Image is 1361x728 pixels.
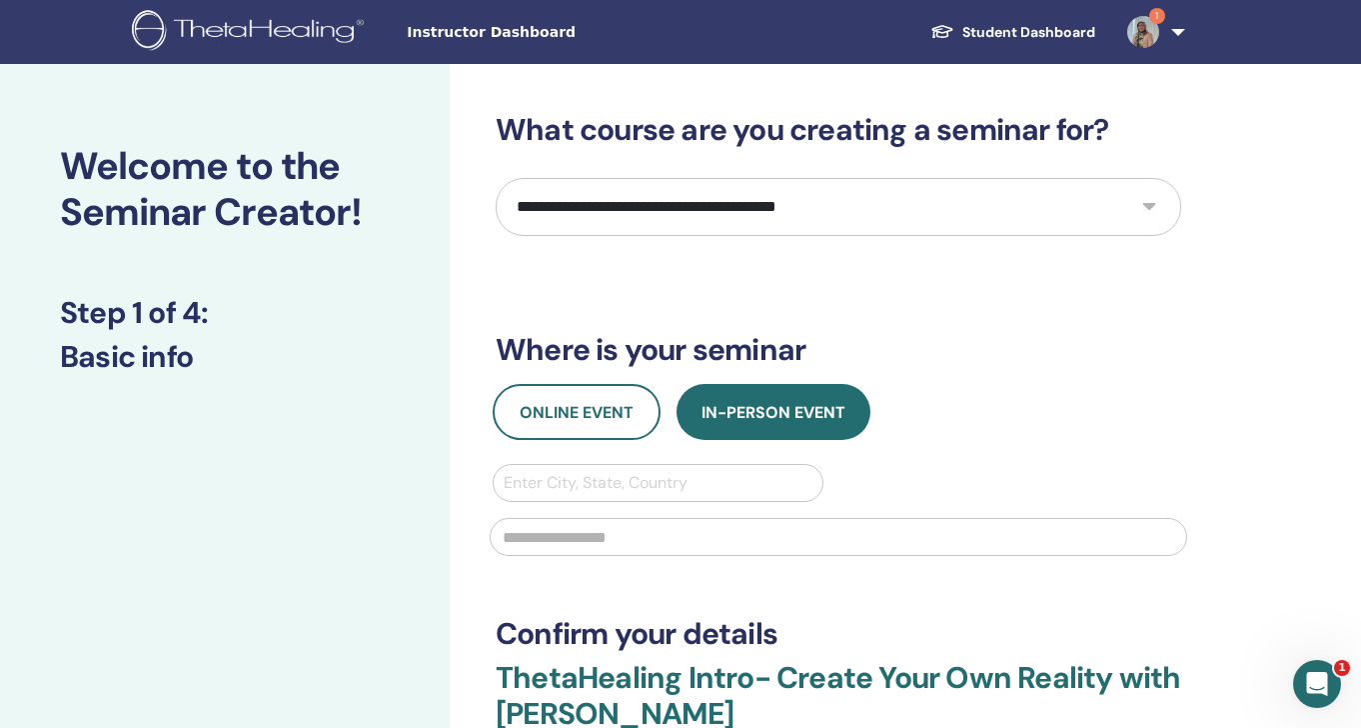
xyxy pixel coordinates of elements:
[493,384,661,440] button: Online Event
[496,332,1181,368] h3: Where is your seminar
[60,144,390,235] h2: Welcome to the Seminar Creator!
[1334,660,1350,676] span: 1
[701,402,845,423] span: In-Person Event
[496,616,1181,652] h3: Confirm your details
[1127,16,1159,48] img: default.jpg
[60,295,390,331] h3: Step 1 of 4 :
[132,10,371,55] img: logo.png
[496,112,1181,148] h3: What course are you creating a seminar for?
[930,23,954,40] img: graduation-cap-white.svg
[914,14,1111,51] a: Student Dashboard
[407,22,706,43] span: Instructor Dashboard
[520,402,634,423] span: Online Event
[60,339,390,375] h3: Basic info
[677,384,870,440] button: In-Person Event
[1149,8,1165,24] span: 1
[1293,660,1341,708] iframe: Intercom live chat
